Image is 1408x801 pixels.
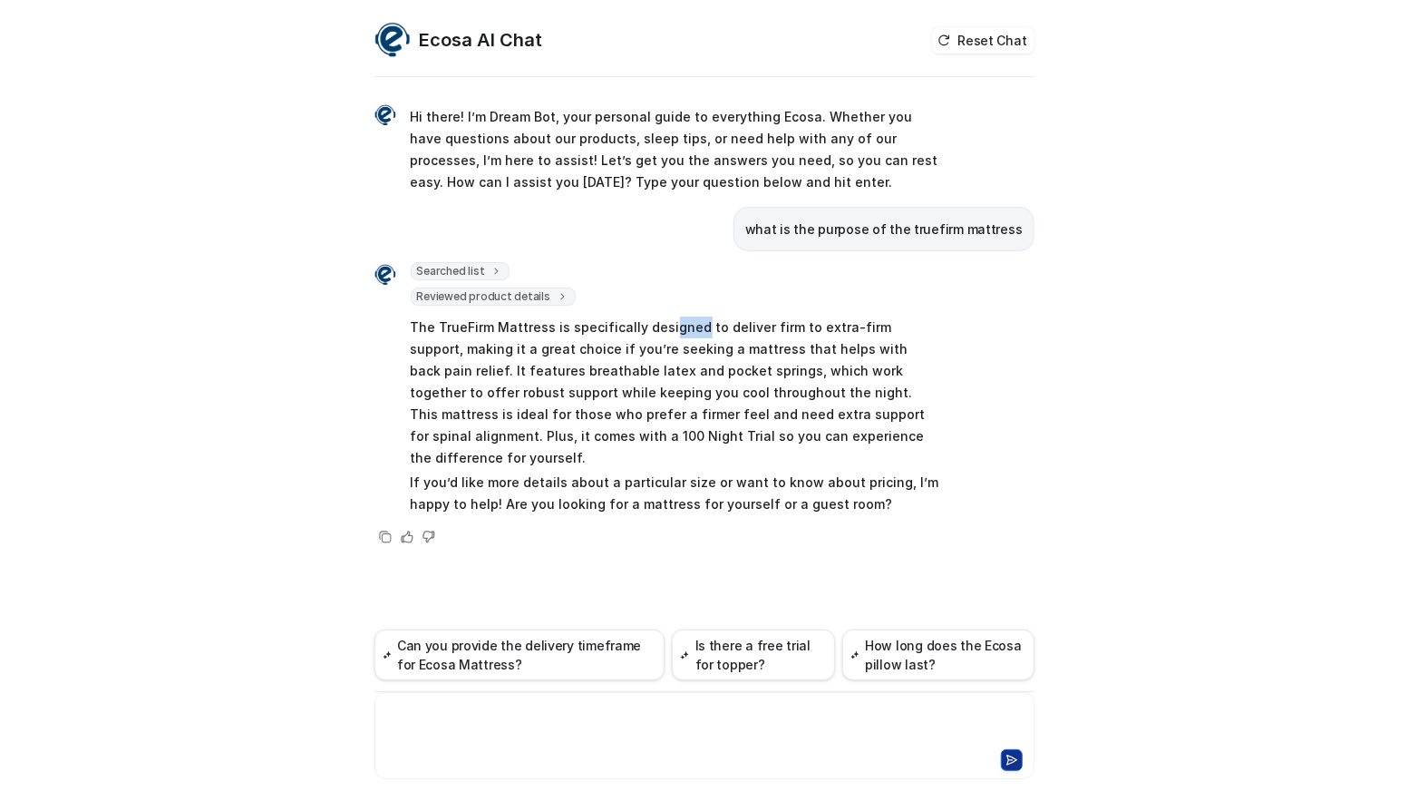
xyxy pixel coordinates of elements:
[745,219,1023,240] p: what is the purpose of the truefirm mattress
[374,264,396,286] img: Widget
[932,27,1034,54] button: Reset Chat
[842,630,1034,680] button: How long does the Ecosa pillow last?
[411,106,941,193] p: Hi there! I’m Dream Bot, your personal guide to everything Ecosa. Whether you have questions abou...
[374,22,411,58] img: Widget
[672,630,834,680] button: Is there a free trial for topper?
[411,317,941,469] p: The TrueFirm Mattress is specifically designed to deliver firm to extra-firm support, making it a...
[420,27,543,53] h2: Ecosa AI Chat
[411,262,510,280] span: Searched list
[411,288,576,306] span: Reviewed product details
[411,472,941,515] p: If you’d like more details about a particular size or want to know about pricing, I’m happy to he...
[374,104,396,126] img: Widget
[374,630,665,680] button: Can you provide the delivery timeframe for Ecosa Mattress?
